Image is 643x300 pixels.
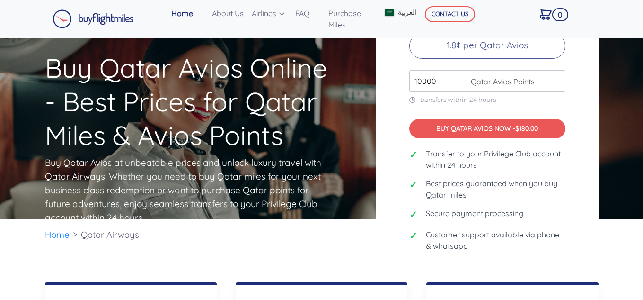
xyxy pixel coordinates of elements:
a: Buy Flight Miles Logo [53,7,134,31]
a: Purchase Miles [325,4,376,34]
li: Qatar Airways [76,219,144,250]
button: BUY QATAR AVIOS NOW -$180.00 [409,119,565,138]
a: Home [45,229,70,240]
img: Buy Flight Miles Logo [53,9,134,28]
span: 0 [552,8,568,21]
p: transfers within 24 hours [409,96,565,104]
span: ✓ [409,178,419,192]
a: Airlines [248,4,291,23]
span: Secure payment processing [426,208,523,219]
span: $180.00 [515,124,538,133]
span: Best prices guaranteed when you buy Qatar miles [426,178,565,200]
a: العربية [381,4,430,21]
a: 0 [536,4,565,24]
img: Cart [540,9,552,20]
a: About Us [208,4,248,23]
img: Arabic [385,9,394,16]
button: CONTACT US [425,6,475,22]
span: Transfer to your Privilege Club account within 24 hours [426,148,565,171]
span: ✓ [409,148,419,162]
span: Customer support available via phone & whatsapp [426,229,565,252]
p: 1.8¢ per Qatar Avios [409,33,565,59]
span: العربية [398,8,416,18]
span: ✓ [409,208,419,222]
span: Qatar Avios Points [466,76,535,87]
a: FAQ [291,4,325,23]
span: ✓ [409,229,419,243]
p: Buy Qatar Avios at unbeatable prices and unlock luxury travel with Qatar Airways. Whether you nee... [45,156,324,225]
a: Home [167,4,208,23]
